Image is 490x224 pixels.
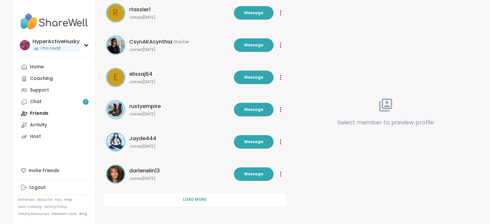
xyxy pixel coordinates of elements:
[18,73,90,84] a: Coaching
[129,102,161,110] span: rustyempire
[18,96,90,108] a: Chat1
[18,165,90,176] div: Invite Friends
[30,133,41,140] div: Host
[18,205,42,209] a: Host Training
[234,135,274,149] button: Message
[44,205,67,209] a: Safety Policy
[244,42,263,48] span: Message
[29,184,46,191] div: Logout
[55,198,62,202] a: FAQ
[244,107,263,112] span: Message
[107,133,124,151] img: Jayde444
[18,84,90,96] a: Support
[103,193,286,206] button: Load more
[20,40,30,50] img: HyperActiveHusky
[30,75,53,82] div: Coaching
[129,15,230,20] span: Joined [DATE]
[40,46,61,51] span: 1 Pro credit
[18,119,90,131] a: Activity
[30,99,42,105] div: Chat
[85,99,86,105] span: 1
[30,64,44,70] div: Home
[129,167,160,175] span: darlenelin13
[107,101,124,118] img: rustyempire
[30,87,49,93] div: Support
[244,139,263,145] span: Message
[129,112,230,117] span: Joined [DATE]
[337,118,434,127] p: Select member to preview profile
[244,74,263,80] span: Message
[234,6,274,20] button: Message
[129,38,172,46] span: CsynAKAcynthia
[107,36,124,54] img: CsynAKAcynthia
[18,182,90,193] a: Logout
[52,212,77,216] a: Redeem Code
[18,198,34,202] a: Referrals
[129,176,230,181] span: Joined [DATE]
[183,197,207,202] span: Load more
[244,10,263,16] span: Message
[129,79,230,84] span: Joined [DATE]
[129,6,150,14] span: rfassler1
[18,212,49,216] a: Safety Resources
[79,212,87,216] a: Blog
[18,131,90,142] a: Host
[107,165,124,183] img: darlenelin13
[174,39,189,44] span: She/Her
[113,71,118,84] span: e
[37,198,53,202] a: About Us
[129,135,156,142] span: Jayde444
[244,171,263,177] span: Message
[30,122,47,128] div: Activity
[33,38,80,45] div: HyperActiveHusky
[234,167,274,181] button: Message
[18,61,90,73] a: Home
[129,144,230,149] span: Joined [DATE]
[129,47,230,52] span: Joined [DATE]
[129,70,152,78] span: elissaj64
[64,198,72,202] a: Help
[18,10,90,33] img: ShareWell Nav Logo
[234,71,274,84] button: Message
[234,38,274,52] button: Message
[113,6,118,20] span: r
[234,103,274,116] button: Message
